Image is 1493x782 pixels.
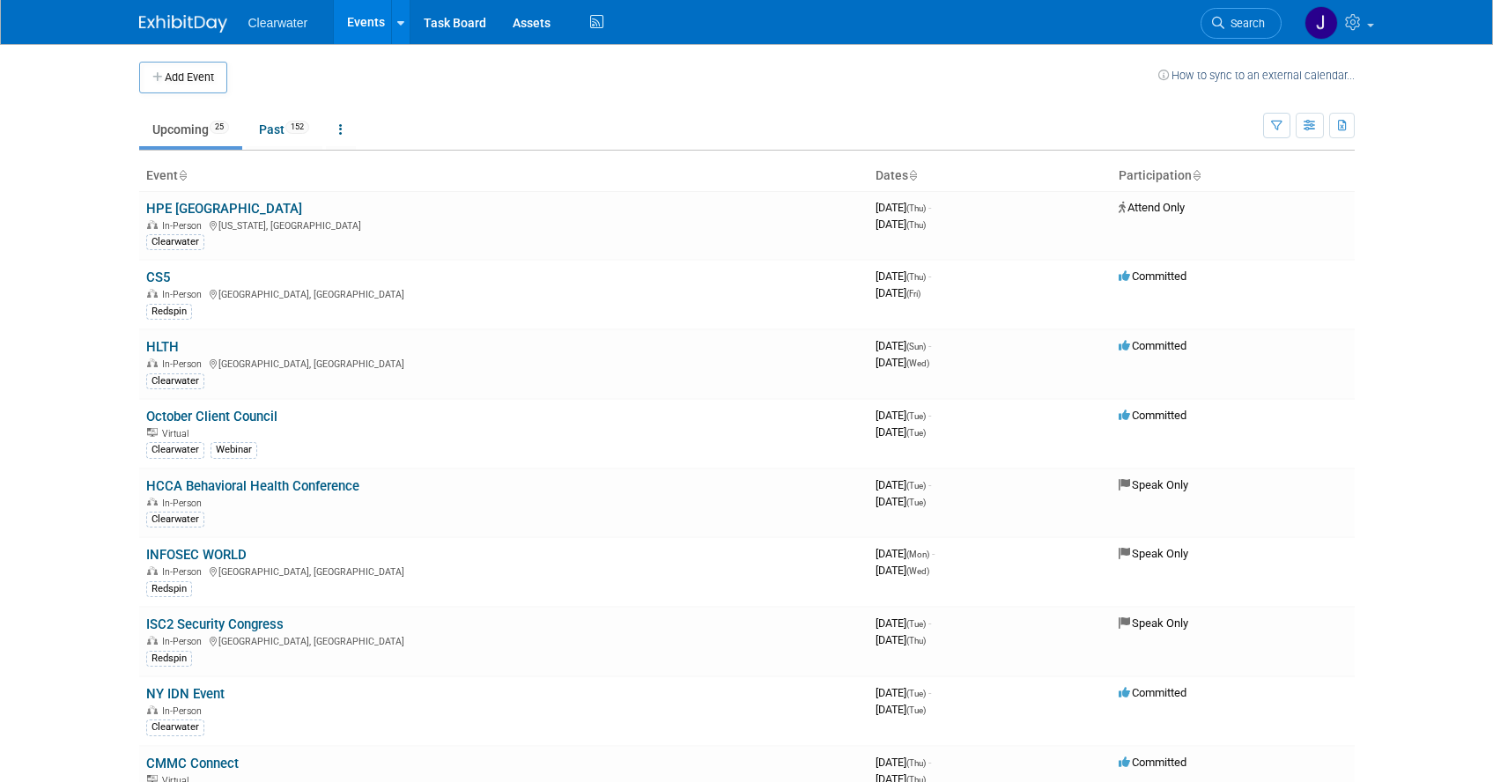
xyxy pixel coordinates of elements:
[906,619,926,629] span: (Tue)
[1224,17,1265,30] span: Search
[906,705,926,715] span: (Tue)
[146,409,277,424] a: October Client Council
[1192,168,1201,182] a: Sort by Participation Type
[906,636,926,646] span: (Thu)
[876,425,926,439] span: [DATE]
[1201,8,1282,39] a: Search
[162,289,207,300] span: In-Person
[906,428,926,438] span: (Tue)
[876,686,931,699] span: [DATE]
[162,705,207,717] span: In-Person
[146,304,192,320] div: Redspin
[146,547,247,563] a: INFOSEC WORLD
[246,113,322,146] a: Past152
[139,15,227,33] img: ExhibitDay
[928,616,931,630] span: -
[146,478,359,494] a: HCCA Behavioral Health Conference
[146,286,861,300] div: [GEOGRAPHIC_DATA], [GEOGRAPHIC_DATA]
[876,339,931,352] span: [DATE]
[876,633,926,646] span: [DATE]
[906,411,926,421] span: (Tue)
[146,581,192,597] div: Redspin
[146,201,302,217] a: HPE [GEOGRAPHIC_DATA]
[906,289,920,299] span: (Fri)
[906,481,926,491] span: (Tue)
[876,218,926,231] span: [DATE]
[908,168,917,182] a: Sort by Start Date
[1112,161,1355,191] th: Participation
[1119,409,1186,422] span: Committed
[147,289,158,298] img: In-Person Event
[906,342,926,351] span: (Sun)
[146,339,179,355] a: HLTH
[248,16,308,30] span: Clearwater
[162,498,207,509] span: In-Person
[146,686,225,702] a: NY IDN Event
[876,703,926,716] span: [DATE]
[906,203,926,213] span: (Thu)
[1119,756,1186,769] span: Committed
[906,566,929,576] span: (Wed)
[876,286,920,299] span: [DATE]
[285,121,309,134] span: 152
[906,758,926,768] span: (Thu)
[1119,339,1186,352] span: Committed
[876,409,931,422] span: [DATE]
[906,550,929,559] span: (Mon)
[1119,269,1186,283] span: Committed
[1119,547,1188,560] span: Speak Only
[876,756,931,769] span: [DATE]
[932,547,935,560] span: -
[146,234,204,250] div: Clearwater
[146,512,204,527] div: Clearwater
[906,272,926,282] span: (Thu)
[147,498,158,506] img: In-Person Event
[147,220,158,229] img: In-Person Event
[1119,686,1186,699] span: Committed
[906,689,926,698] span: (Tue)
[146,218,861,232] div: [US_STATE], [GEOGRAPHIC_DATA]
[1158,69,1355,82] a: How to sync to an external calendar...
[146,651,192,667] div: Redspin
[211,442,257,458] div: Webinar
[146,373,204,389] div: Clearwater
[1119,478,1188,491] span: Speak Only
[906,498,926,507] span: (Tue)
[146,269,170,285] a: CS5
[1119,201,1185,214] span: Attend Only
[876,616,931,630] span: [DATE]
[147,566,158,575] img: In-Person Event
[876,564,929,577] span: [DATE]
[162,566,207,578] span: In-Person
[876,269,931,283] span: [DATE]
[147,428,158,437] img: Virtual Event
[876,478,931,491] span: [DATE]
[906,220,926,230] span: (Thu)
[210,121,229,134] span: 25
[876,201,931,214] span: [DATE]
[928,339,931,352] span: -
[139,62,227,93] button: Add Event
[162,428,194,439] span: Virtual
[146,616,284,632] a: ISC2 Security Congress
[876,547,935,560] span: [DATE]
[928,686,931,699] span: -
[868,161,1112,191] th: Dates
[178,168,187,182] a: Sort by Event Name
[146,442,204,458] div: Clearwater
[162,636,207,647] span: In-Person
[1119,616,1188,630] span: Speak Only
[876,356,929,369] span: [DATE]
[147,705,158,714] img: In-Person Event
[139,161,868,191] th: Event
[147,358,158,367] img: In-Person Event
[146,564,861,578] div: [GEOGRAPHIC_DATA], [GEOGRAPHIC_DATA]
[1305,6,1338,40] img: Jakera Willis
[162,220,207,232] span: In-Person
[146,356,861,370] div: [GEOGRAPHIC_DATA], [GEOGRAPHIC_DATA]
[928,756,931,769] span: -
[146,633,861,647] div: [GEOGRAPHIC_DATA], [GEOGRAPHIC_DATA]
[928,201,931,214] span: -
[876,495,926,508] span: [DATE]
[928,269,931,283] span: -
